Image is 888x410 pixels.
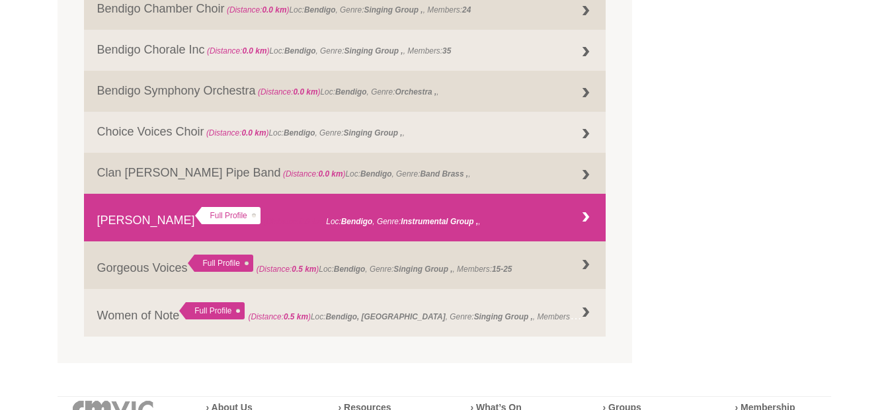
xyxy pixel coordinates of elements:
[204,128,405,138] span: Loc: , Genre: ,
[293,87,317,97] strong: 0.0 km
[248,312,311,321] span: (Distance: )
[364,5,423,15] strong: Singing Group ,
[344,46,403,56] strong: Singing Group ,
[241,128,266,138] strong: 0.0 km
[84,289,606,337] a: Women of Note Full Profile (Distance:0.5 km)Loc:Bendigo, [GEOGRAPHIC_DATA], Genre:Singing Group ,...
[179,302,245,319] div: Full Profile
[284,128,315,138] strong: Bendigo
[242,46,266,56] strong: 0.0 km
[205,46,452,56] span: Loc: , Genre: , Members:
[188,255,253,272] div: Full Profile
[225,5,471,15] span: Loc: , Genre: , Members:
[257,265,512,274] span: Loc: , Genre: , Members:
[420,169,468,179] strong: Band Brass ,
[474,312,533,321] strong: Singing Group ,
[207,46,270,56] span: (Distance: )
[264,217,481,226] span: Loc: , Genre: ,
[299,217,323,226] strong: 0.0 km
[284,312,308,321] strong: 0.5 km
[325,312,445,321] strong: Bendigo, [GEOGRAPHIC_DATA]
[335,87,367,97] strong: Bendigo
[84,30,606,71] a: Bendigo Chorale Inc (Distance:0.0 km)Loc:Bendigo, Genre:Singing Group ,, Members:35
[341,217,373,226] strong: Bendigo
[360,169,392,179] strong: Bendigo
[84,153,606,194] a: Clan [PERSON_NAME] Pipe Band (Distance:0.0 km)Loc:Bendigo, Genre:Band Brass ,,
[281,169,471,179] span: Loc: , Genre: ,
[84,71,606,112] a: Bendigo Symphony Orchestra (Distance:0.0 km)Loc:Bendigo, Genre:Orchestra ,,
[84,241,606,289] a: Gorgeous Voices Full Profile (Distance:0.5 km)Loc:Bendigo, Genre:Singing Group ,, Members:15-25
[462,5,471,15] strong: 24
[284,46,316,56] strong: Bendigo
[283,169,346,179] span: (Distance: )
[84,194,606,241] a: [PERSON_NAME] Full Profile (Distance:0.0 km)Loc:Bendigo, Genre:Instrumental Group ,,
[442,46,451,56] strong: 35
[492,265,512,274] strong: 15-25
[393,265,452,274] strong: Singing Group ,
[248,309,603,322] span: Loc: , Genre: , Members:
[206,128,269,138] span: (Distance: )
[256,87,439,97] span: Loc: , Genre: ,
[401,217,478,226] strong: Instrumental Group ,
[262,5,286,15] strong: 0.0 km
[258,87,321,97] span: (Distance: )
[304,5,336,15] strong: Bendigo
[318,169,343,179] strong: 0.0 km
[227,5,290,15] span: (Distance: )
[395,87,437,97] strong: Orchestra ,
[334,265,366,274] strong: Bendigo
[292,265,316,274] strong: 0.5 km
[343,128,402,138] strong: Singing Group ,
[195,207,261,224] div: Full Profile
[84,112,606,153] a: Choice Voices Choir (Distance:0.0 km)Loc:Bendigo, Genre:Singing Group ,,
[264,217,327,226] span: (Distance: )
[257,265,319,274] span: (Distance: )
